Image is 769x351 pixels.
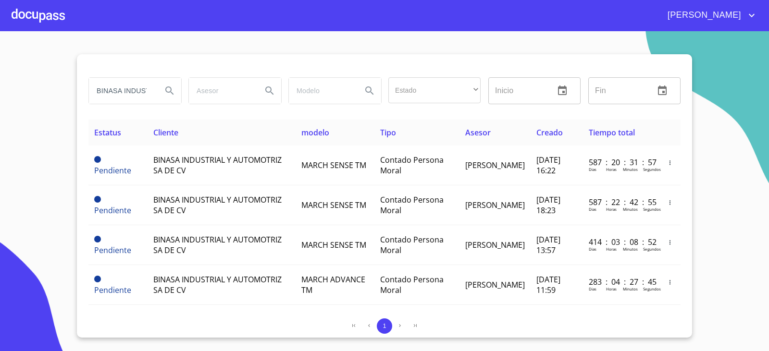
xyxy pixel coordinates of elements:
[380,274,444,295] span: Contado Persona Moral
[301,200,366,210] span: MARCH SENSE TM
[94,205,131,216] span: Pendiente
[623,206,638,212] p: Minutos
[380,194,444,216] span: Contado Persona Moral
[643,206,661,212] p: Segundos
[189,78,254,104] input: search
[380,234,444,255] span: Contado Persona Moral
[153,127,178,138] span: Cliente
[380,127,396,138] span: Tipo
[606,206,617,212] p: Horas
[589,127,635,138] span: Tiempo total
[94,236,101,242] span: Pendiente
[94,127,121,138] span: Estatus
[153,155,282,176] span: BINASA INDUSTRIAL Y AUTOMOTRIZ SA DE CV
[94,276,101,282] span: Pendiente
[383,322,386,329] span: 1
[153,194,282,216] span: BINASA INDUSTRIAL Y AUTOMOTRIZ SA DE CV
[589,237,654,247] p: 414 : 03 : 08 : 52
[536,127,563,138] span: Creado
[536,274,560,295] span: [DATE] 11:59
[589,157,654,168] p: 587 : 20 : 31 : 57
[606,167,617,172] p: Horas
[606,286,617,291] p: Horas
[94,245,131,255] span: Pendiente
[89,78,154,104] input: search
[536,194,560,216] span: [DATE] 18:23
[660,8,757,23] button: account of current user
[301,127,329,138] span: modelo
[377,318,392,334] button: 1
[536,234,560,255] span: [DATE] 13:57
[589,167,596,172] p: Dias
[623,167,638,172] p: Minutos
[465,240,525,250] span: [PERSON_NAME]
[623,246,638,252] p: Minutos
[158,79,181,102] button: Search
[589,206,596,212] p: Dias
[606,246,617,252] p: Horas
[465,279,525,290] span: [PERSON_NAME]
[465,127,491,138] span: Asesor
[465,200,525,210] span: [PERSON_NAME]
[358,79,381,102] button: Search
[643,246,661,252] p: Segundos
[301,160,366,170] span: MARCH SENSE TM
[643,167,661,172] p: Segundos
[94,196,101,203] span: Pendiente
[153,234,282,255] span: BINASA INDUSTRIAL Y AUTOMOTRIZ SA DE CV
[589,286,596,291] p: Dias
[301,274,365,295] span: MARCH ADVANCE TM
[289,78,354,104] input: search
[589,197,654,207] p: 587 : 22 : 42 : 55
[388,77,481,103] div: ​
[660,8,746,23] span: [PERSON_NAME]
[589,246,596,252] p: Dias
[623,286,638,291] p: Minutos
[465,160,525,170] span: [PERSON_NAME]
[94,285,131,295] span: Pendiente
[94,165,131,176] span: Pendiente
[536,155,560,176] span: [DATE] 16:22
[380,155,444,176] span: Contado Persona Moral
[301,240,366,250] span: MARCH SENSE TM
[258,79,281,102] button: Search
[94,156,101,163] span: Pendiente
[153,274,282,295] span: BINASA INDUSTRIAL Y AUTOMOTRIZ SA DE CV
[643,286,661,291] p: Segundos
[589,277,654,287] p: 283 : 04 : 27 : 45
